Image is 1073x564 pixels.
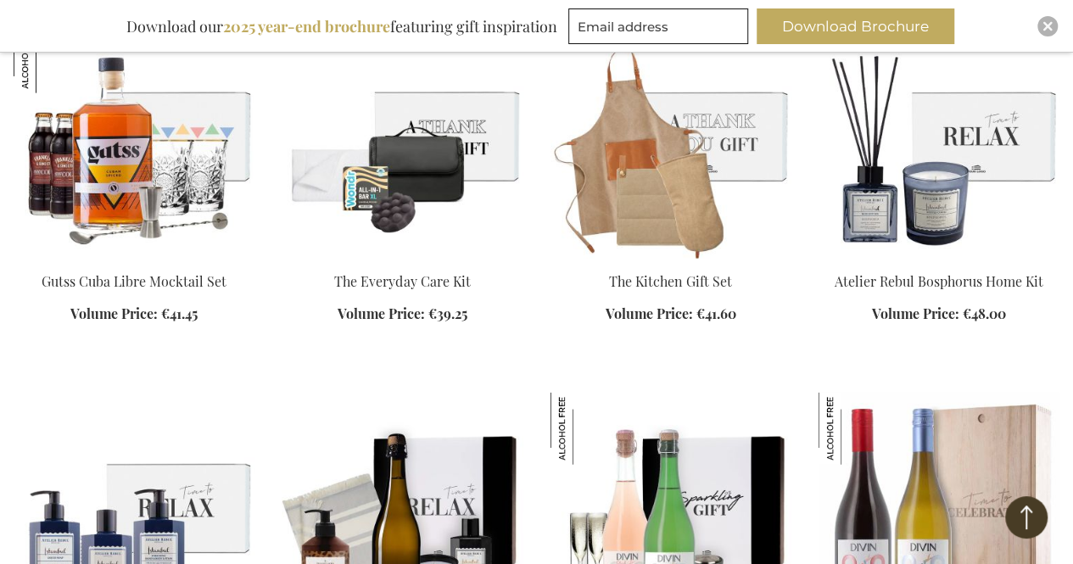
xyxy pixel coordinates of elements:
[14,251,254,267] a: Gutss Cuba Libre Mocktail Set Gutss Cuba Libre Mocktail Set
[819,21,1059,259] img: Atelier Rebul Bosphorus Home Kit
[819,393,891,465] img: Divin Non-Alcoholic Wine Duo
[835,272,1043,290] a: Atelier Rebul Bosphorus Home Kit
[550,21,791,259] img: The Kitchen Gift Set
[606,304,693,322] span: Volume Price:
[568,8,753,49] form: marketing offers and promotions
[963,304,1006,322] span: €48.00
[223,16,390,36] b: 2025 year-end brochure
[282,21,523,259] img: The Everyday Care Kit
[1042,21,1053,31] img: Close
[550,393,623,465] img: Divin Non-Alcoholic Sparkling Set
[609,272,732,290] a: The Kitchen Gift Set
[42,272,226,290] a: Gutss Cuba Libre Mocktail Set
[872,304,959,322] span: Volume Price:
[428,304,467,322] span: €39.25
[119,8,565,44] div: Download our featuring gift inspiration
[14,21,254,259] img: Gutss Cuba Libre Mocktail Set
[334,272,470,290] a: The Everyday Care Kit
[550,251,791,267] a: The Kitchen Gift Set
[696,304,736,322] span: €41.60
[757,8,954,44] button: Download Brochure
[70,304,198,324] a: Volume Price: €41.45
[338,304,467,324] a: Volume Price: €39.25
[819,251,1059,267] a: Atelier Rebul Bosphorus Home Kit
[606,304,736,324] a: Volume Price: €41.60
[70,304,158,322] span: Volume Price:
[161,304,198,322] span: €41.45
[14,21,86,93] img: Gutss Cuba Libre Mocktail Set
[1037,16,1058,36] div: Close
[872,304,1006,324] a: Volume Price: €48.00
[282,251,523,267] a: The Everyday Care Kit
[338,304,425,322] span: Volume Price:
[568,8,748,44] input: Email address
